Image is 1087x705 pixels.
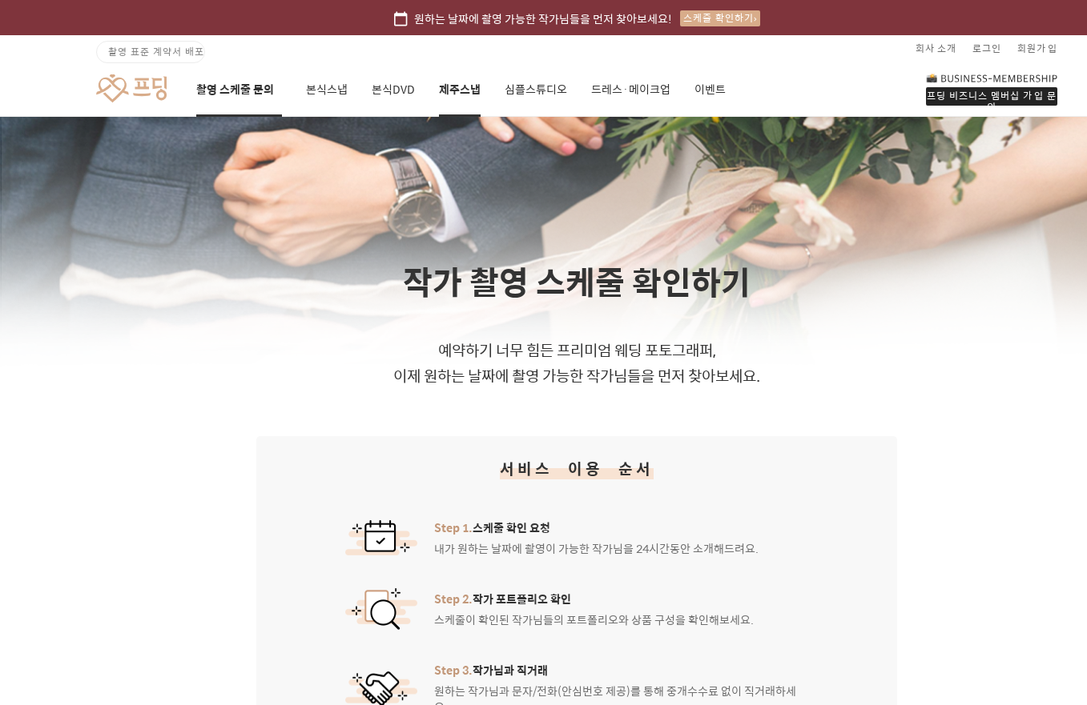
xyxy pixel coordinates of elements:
[434,662,808,678] span: 작가님과 직거래
[372,62,415,117] a: 본식DVD
[434,591,754,627] div: 스케줄이 확인된 작가님들의 포트폴리오와 상품 구성을 확인해보세요.
[591,62,670,117] a: 드레스·메이크업
[434,591,754,607] span: 작가 포트폴리오 확인
[248,531,267,544] span: 설정
[434,519,473,536] span: Step 1.
[916,35,956,61] a: 회사 소개
[5,507,106,547] a: 홈
[505,62,567,117] a: 심플스튜디오
[434,590,473,607] span: Step 2.
[414,10,672,27] span: 원하는 날짜에 촬영 가능한 작가님들을 먼저 찾아보세요!
[439,62,481,117] a: 제주스냅
[345,520,417,555] img: 서비스 아이콘 이미지
[500,457,654,479] h2: 서비스 이용 순서
[434,519,759,535] span: 스케줄 확인 요청
[108,44,204,58] span: 촬영 표준 계약서 배포
[50,531,60,544] span: 홈
[680,10,760,26] div: 스케줄 확인하기
[196,62,282,117] a: 촬영 스케줄 문의
[926,87,1057,106] div: 프딩 비즈니스 멤버십 가입 문의
[434,661,473,679] span: Step 3.
[1017,35,1057,61] a: 회원가입
[972,35,1001,61] a: 로그인
[694,62,726,117] a: 이벤트
[434,519,759,556] div: 내가 원하는 날짜에 촬영이 가능한 작가님을 24시간동안 소개해드려요.
[207,507,308,547] a: 설정
[345,588,417,630] img: 서비스 아이콘 이미지
[96,41,205,63] a: 촬영 표준 계약서 배포
[106,507,207,547] a: 대화
[926,72,1057,106] a: 프딩 비즈니스 멤버십 가입 문의
[306,62,348,117] a: 본식스냅
[147,532,166,545] span: 대화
